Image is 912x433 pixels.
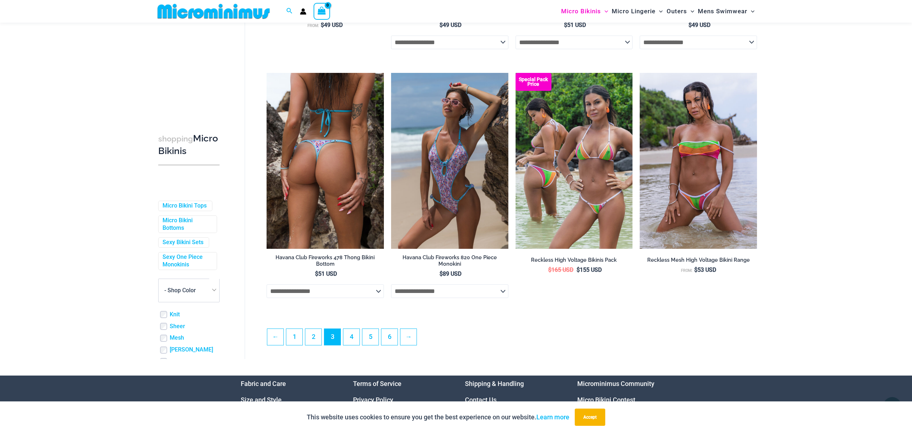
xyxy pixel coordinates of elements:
nav: Menu [353,376,447,424]
p: This website uses cookies to ensure you get the best experience on our website. [307,412,569,423]
bdi: 49 USD [439,22,461,28]
b: Special Pack Price [516,77,551,87]
a: View Shopping Cart, empty [314,3,330,19]
a: Reckless Mesh High Voltage Bikini Pack Reckless Mesh High Voltage 306 Tri Top 466 Thong 04Reckles... [516,73,633,249]
span: - Shop Color [158,279,220,302]
h3: Micro Bikinis [158,132,220,157]
span: shopping [158,134,193,143]
span: $ [564,22,567,28]
bdi: 49 USD [688,22,710,28]
span: Menu Toggle [747,2,754,20]
a: Contact Us [465,396,497,404]
a: Micro Bikini Contest [577,396,635,404]
a: Micro BikinisMenu ToggleMenu Toggle [559,2,610,20]
bdi: 51 USD [315,270,337,277]
h2: Reckless High Voltage Bikinis Pack [516,257,633,264]
a: [PERSON_NAME] [170,346,213,354]
aside: Footer Widget 1 [241,376,335,424]
a: Sexy Bikini Sets [163,239,203,247]
bdi: 49 USD [321,22,343,28]
span: From: [307,23,319,28]
a: OutersMenu ToggleMenu Toggle [665,2,696,20]
span: From: [681,268,692,273]
a: Reckless High Voltage Bikinis Pack [516,257,633,266]
a: Micro LingerieMenu ToggleMenu Toggle [610,2,664,20]
span: Mens Swimwear [698,2,747,20]
aside: Footer Widget 3 [465,376,559,424]
img: Havana Club Fireworks 820 One Piece Monokini 01 [391,73,508,249]
a: Havana Club Fireworks 820 One Piece Monokini 01Havana Club Fireworks 820 One Piece Monokini 02Hav... [391,73,508,249]
span: - Shop Color [164,287,196,294]
a: Sexy One Piece Monokinis [163,254,211,269]
a: Lace [170,358,182,366]
span: - Shop Color [159,279,219,302]
nav: Menu [465,376,559,424]
a: Page 6 [381,329,398,345]
a: Fabric and Care [241,380,286,387]
a: Sheer [170,323,185,330]
span: $ [315,270,318,277]
bdi: 89 USD [439,270,461,277]
span: Menu Toggle [655,2,663,20]
span: $ [694,266,697,273]
span: Micro Lingerie [612,2,655,20]
a: Havana Club Fireworks 478 Thong 01Havana Club Fireworks 312 Tri Top 478 Thong 01Havana Club Firew... [267,73,384,249]
h2: Havana Club Fireworks 478 Thong Bikini Bottom [267,254,384,267]
nav: Menu [577,376,672,424]
h2: Reckless Mesh High Voltage Bikini Range [640,257,757,264]
a: → [400,329,417,345]
a: Shipping & Handling [465,380,524,387]
nav: Site Navigation [558,1,757,22]
a: Search icon link [286,7,293,16]
a: Page 1 [286,329,302,345]
button: Accept [575,409,605,426]
bdi: 155 USD [577,266,602,273]
h2: Havana Club Fireworks 820 One Piece Monokini [391,254,508,267]
bdi: 51 USD [564,22,586,28]
a: Reckless Mesh High Voltage Bikini Range [640,257,757,266]
a: Terms of Service [353,380,401,387]
span: Outers [667,2,687,20]
a: Page 4 [343,329,359,345]
nav: Menu [241,376,335,424]
a: Micro Bikini Tops [163,202,207,210]
a: Micro Bikini Bottoms [163,217,211,232]
img: Havana Club Fireworks 312 Tri Top 478 Thong 01 [267,73,384,249]
img: MM SHOP LOGO FLAT [155,3,273,19]
bdi: 53 USD [694,266,716,273]
span: $ [548,266,551,273]
span: $ [439,270,443,277]
span: $ [439,22,443,28]
a: Reckless Mesh High Voltage 3480 Crop Top 296 Cheeky 06Reckless Mesh High Voltage 3480 Crop Top 46... [640,73,757,249]
span: Page 3 [324,329,340,345]
a: Size and Style [241,396,282,404]
a: Account icon link [300,8,306,15]
span: $ [321,22,324,28]
nav: Product Pagination [267,329,757,349]
a: Havana Club Fireworks 820 One Piece Monokini [391,254,508,270]
a: Mesh [170,335,184,342]
aside: Footer Widget 4 [577,376,672,424]
a: Havana Club Fireworks 478 Thong Bikini Bottom [267,254,384,270]
aside: Footer Widget 2 [353,376,447,424]
a: Microminimus Community [577,380,654,387]
a: Page 5 [362,329,379,345]
a: Page 2 [305,329,321,345]
a: Knit [170,311,180,318]
img: Reckless Mesh High Voltage Bikini Pack [516,73,633,249]
a: ← [267,329,283,345]
span: $ [577,266,580,273]
bdi: 165 USD [548,266,573,273]
a: Mens SwimwearMenu ToggleMenu Toggle [696,2,756,20]
span: Micro Bikinis [561,2,601,20]
img: Reckless Mesh High Voltage 3480 Crop Top 296 Cheeky 06 [640,73,757,249]
span: Menu Toggle [601,2,608,20]
a: Privacy Policy [353,396,393,404]
span: $ [688,22,692,28]
span: Menu Toggle [687,2,694,20]
a: Learn more [536,413,569,421]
